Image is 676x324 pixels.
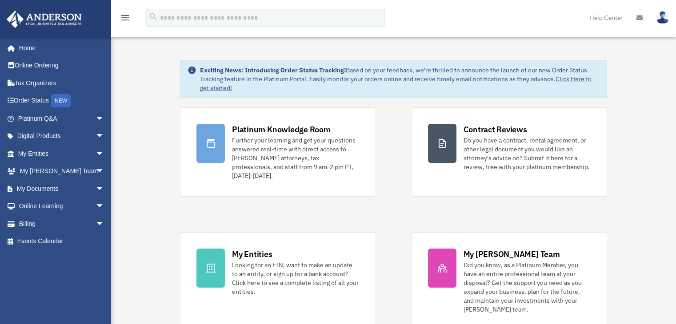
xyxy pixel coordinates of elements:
img: Anderson Advisors Platinum Portal [4,11,84,28]
span: arrow_drop_down [96,215,113,233]
a: Platinum Q&Aarrow_drop_down [6,110,118,127]
div: Do you have a contract, rental agreement, or other legal document you would like an attorney's ad... [464,136,591,171]
div: Platinum Knowledge Room [232,124,331,135]
strong: Exciting News: Introducing Order Status Tracking! [200,66,346,74]
span: arrow_drop_down [96,180,113,198]
a: Billingarrow_drop_down [6,215,118,233]
div: My [PERSON_NAME] Team [464,249,560,260]
a: Order StatusNEW [6,92,118,110]
div: NEW [51,94,71,107]
a: My [PERSON_NAME] Teamarrow_drop_down [6,162,118,180]
a: Events Calendar [6,233,118,250]
a: Online Learningarrow_drop_down [6,198,118,215]
img: User Pic [656,11,669,24]
div: My Entities [232,249,272,260]
span: arrow_drop_down [96,145,113,163]
span: arrow_drop_down [96,110,113,128]
i: menu [120,12,131,23]
a: Contract Reviews Do you have a contract, rental agreement, or other legal document you would like... [412,107,607,197]
div: Based on your feedback, we're thrilled to announce the launch of our new Order Status Tracking fe... [200,66,600,92]
div: Further your learning and get your questions answered real-time with direct access to [PERSON_NAM... [232,136,359,180]
a: Click Here to get started! [200,75,592,92]
span: arrow_drop_down [96,127,113,146]
div: Contract Reviews [464,124,527,135]
span: arrow_drop_down [96,198,113,216]
div: Did you know, as a Platinum Member, you have an entire professional team at your disposal? Get th... [464,261,591,314]
div: Looking for an EIN, want to make an update to an entity, or sign up for a bank account? Click her... [232,261,359,296]
span: arrow_drop_down [96,162,113,181]
i: search [148,12,158,22]
a: menu [120,16,131,23]
a: Platinum Knowledge Room Further your learning and get your questions answered real-time with dire... [180,107,376,197]
a: Home [6,39,113,57]
a: Online Ordering [6,57,118,75]
a: Digital Productsarrow_drop_down [6,127,118,145]
a: My Documentsarrow_drop_down [6,180,118,198]
a: My Entitiesarrow_drop_down [6,145,118,162]
a: Tax Organizers [6,74,118,92]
